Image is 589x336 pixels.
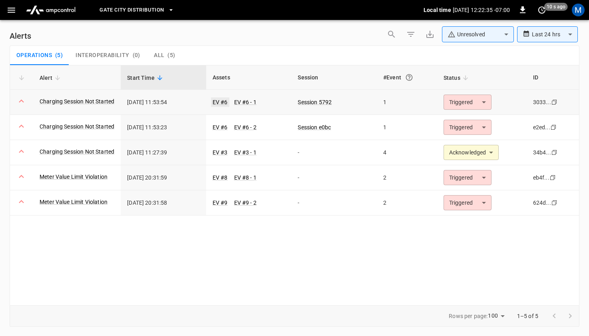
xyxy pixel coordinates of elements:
[96,2,177,18] button: Gate City Distribution
[448,30,501,39] div: Unresolved
[213,174,228,181] a: EV #8
[291,190,377,215] td: -
[551,148,559,157] div: copy
[549,173,557,182] div: copy
[424,6,451,14] p: Local time
[298,124,331,130] a: Session e0bc
[377,165,437,190] td: 2
[383,70,431,85] div: #Event
[127,73,165,83] span: Start Time
[121,190,206,215] td: [DATE] 20:31:58
[377,115,437,140] td: 1
[55,52,63,59] span: ( 5 )
[234,200,257,206] a: EV #9 - 2
[444,145,499,160] div: Acknowledged
[40,73,63,83] span: Alert
[517,312,538,320] p: 1–5 of 5
[444,170,491,185] div: Triggered
[551,98,559,107] div: copy
[550,123,558,132] div: copy
[291,140,377,165] td: -
[40,148,114,156] a: Charging Session Not Started
[532,27,578,42] div: Last 24 hrs
[40,97,114,105] a: Charging Session Not Started
[16,52,52,59] span: Operations
[99,6,164,15] span: Gate City Distribution
[551,198,559,207] div: copy
[533,199,551,207] div: 624d...
[444,195,491,210] div: Triggered
[572,4,585,16] div: profile-icon
[206,65,292,90] th: Assets
[377,90,437,115] td: 1
[213,149,228,156] a: EV #3
[76,52,129,59] span: Interoperability
[544,3,568,11] span: 10 s ago
[154,52,164,59] span: All
[40,173,107,181] a: Meter Value Limit Violation
[121,165,206,190] td: [DATE] 20:31:59
[377,140,437,165] td: 4
[488,310,507,322] div: 100
[121,115,206,140] td: [DATE] 11:53:23
[402,70,416,85] button: An event is a single occurrence of an issue. An alert groups related events for the same asset, m...
[121,140,206,165] td: [DATE] 11:27:39
[533,174,549,182] div: eb4f...
[453,6,510,14] p: [DATE] 12:22:35 -07:00
[527,65,579,90] th: ID
[234,99,257,105] a: EV #6 - 1
[167,52,175,59] span: ( 5 )
[291,165,377,190] td: -
[444,73,471,83] span: Status
[40,198,107,206] a: Meter Value Limit Violation
[535,4,548,16] button: set refresh interval
[213,124,228,130] a: EV #6
[121,90,206,115] td: [DATE] 11:53:54
[298,99,332,105] a: Session 5792
[533,98,551,106] div: 3033...
[234,174,257,181] a: EV #8 - 1
[133,52,140,59] span: ( 0 )
[533,123,550,131] div: e2ed...
[444,120,491,135] div: Triggered
[444,95,491,110] div: Triggered
[10,30,31,42] h6: Alerts
[213,200,228,206] a: EV #9
[23,2,79,18] img: ampcontrol.io logo
[291,65,377,90] th: Session
[533,148,551,156] div: 34b4...
[377,190,437,215] td: 2
[40,123,114,130] a: Charging Session Not Started
[234,124,257,130] a: EV #6 - 2
[211,97,229,107] a: EV #6
[449,312,488,320] p: Rows per page:
[234,149,257,156] a: EV #3 - 1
